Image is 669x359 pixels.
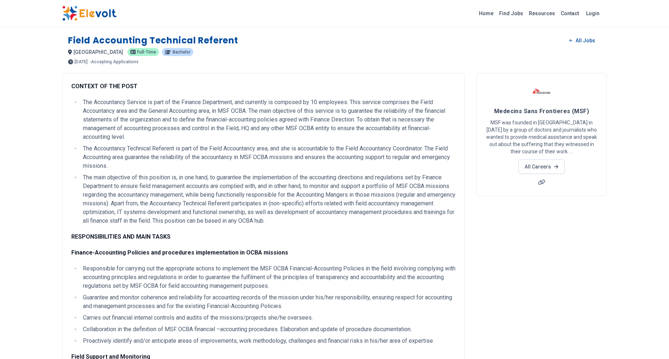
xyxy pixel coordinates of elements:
li: The Accountancy Service is part of the Finance Department, and currently is composed by 10 employ... [81,98,456,141]
span: [DATE] [75,60,88,64]
img: Elevolt [62,6,117,21]
p: - Accepting Applications [89,60,139,64]
a: Home [476,8,496,19]
li: Proactively identify and/or anticipate areas of improvements, work methodology, challenges and fi... [81,337,456,345]
strong: Finance-Accounting Policies and procedures implementation in OCBA missions [71,249,288,256]
a: All Jobs [564,35,601,46]
h1: Field Accounting Technical Referent [68,35,238,46]
img: Medecins Sans Frontieres (MSF) [533,82,551,100]
a: Login [582,6,604,21]
strong: RESPONSIBILITIES AND MAIN TASKS [71,233,171,240]
span: Full-time [137,50,156,54]
li: Carries out financial internal controls and audits of the missions/projects she/he oversees. [81,313,456,322]
li: The main objective of this position is, in one hand, to guarantee the implementation of the accou... [81,173,456,225]
span: Bachelor [173,50,190,54]
li: Responsible for carrying out the appropriate actions to implement the MSF OCBA Financial-Accounti... [81,264,456,290]
li: Guarantee and monitor coherence and reliability for accounting records of the mission under his/h... [81,293,456,311]
li: Collaboration in the definition of MSF OCBA financial –accounting procedures. Elaboration and upd... [81,325,456,334]
iframe: Advertisement [476,205,607,306]
span: Medecins Sans Frontieres (MSF) [494,108,589,115]
li: The Accountancy Technical Referent is part of the Field Accountancy area, and she is accountable ... [81,144,456,170]
p: MSF was founded in [GEOGRAPHIC_DATA] in [DATE] by a group of doctors and journalists who wanted t... [485,119,598,155]
a: Resources [526,8,558,19]
a: Find Jobs [496,8,526,19]
a: Contact [558,8,582,19]
a: All Careers [518,159,564,174]
span: [GEOGRAPHIC_DATA] [73,49,123,55]
strong: CONTEXT OF THE POST [71,83,138,90]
